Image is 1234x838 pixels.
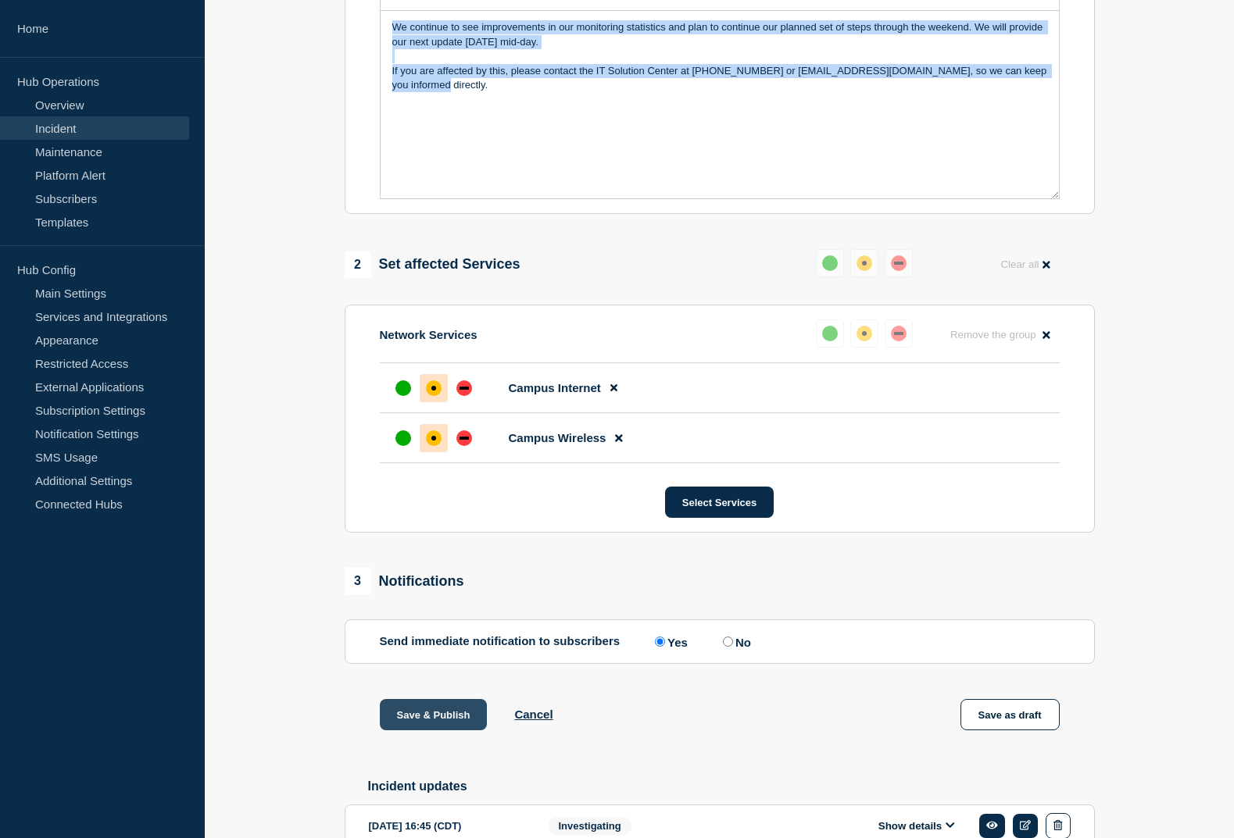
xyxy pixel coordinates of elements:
[456,430,472,446] div: down
[380,634,621,649] p: Send immediate notification to subscribers
[380,699,488,730] button: Save & Publish
[426,380,442,396] div: affected
[345,251,520,278] div: Set affected Services
[345,251,371,278] span: 2
[941,319,1060,350] button: Remove the group
[822,326,838,341] div: up
[665,487,774,518] button: Select Services
[857,326,872,341] div: affected
[816,249,844,277] button: up
[380,328,478,341] p: Network Services
[723,637,733,647] input: No
[655,637,665,647] input: Yes
[381,11,1059,198] div: Message
[850,249,878,277] button: affected
[426,430,442,446] div: affected
[549,817,631,835] span: Investigating
[380,634,1060,649] div: Send immediate notification to subscribers
[891,326,907,341] div: down
[874,819,960,833] button: Show details
[885,249,913,277] button: down
[509,381,601,394] span: Campus Internet
[991,249,1059,280] button: Clear all
[395,430,411,446] div: up
[345,568,371,594] span: 3
[345,568,464,594] div: Notifications
[395,380,411,396] div: up
[719,634,751,649] label: No
[891,255,907,271] div: down
[514,708,553,721] button: Cancel
[950,329,1036,341] span: Remove the group
[509,431,606,444] span: Campus Wireless
[651,634,688,649] label: Yes
[885,319,913,348] button: down
[456,380,472,396] div: down
[816,319,844,348] button: up
[857,255,872,271] div: affected
[960,699,1060,730] button: Save as draft
[392,20,1047,49] p: We continue to see improvements in our monitoring statistics and plan to continue our planned set...
[392,64,1047,93] p: If you are affected by this, please contact the IT Solution Center at [PHONE_NUMBER] or [EMAIL_AD...
[822,255,838,271] div: up
[850,319,878,348] button: affected
[368,779,1095,793] h2: Incident updates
